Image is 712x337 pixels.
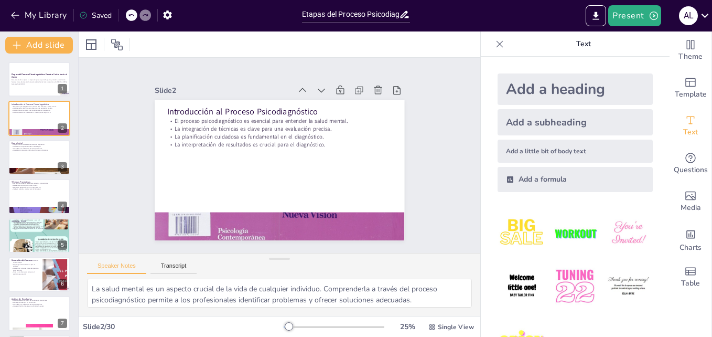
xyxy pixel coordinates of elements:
p: Técnicas Proyectivas [12,181,67,184]
p: La planificación establece las bases del diagnóstico. [12,144,67,146]
div: A l [679,6,698,25]
div: Add a subheading [498,109,653,135]
div: Layout [83,36,100,53]
p: La [MEDICAL_DATA] combina diversos métodos. [12,222,67,224]
p: Generated with [URL] [12,83,67,85]
button: Speaker Notes [87,262,146,274]
span: Charts [679,242,702,254]
p: Text [508,31,659,57]
div: Add ready made slides [670,69,711,107]
p: Revelan emociones y conflictos ocultos. [12,185,67,187]
p: Requieren experiencia para su interpretación. [12,186,67,188]
div: Add a table [670,258,711,296]
span: Table [681,278,700,289]
button: Export to PowerPoint [586,5,606,26]
span: Text [683,127,698,138]
p: El proceso psicodiagnóstico es esencial para entender la salud mental. [166,114,353,252]
p: La interpretación de resultados es crucial para el diagnóstico. [12,111,67,113]
div: 6 [58,279,67,289]
div: 5 [58,240,67,250]
div: 4 [58,202,67,211]
button: Transcript [150,262,197,274]
p: Los profesionales deben conocer las limitaciones de los métodos. [12,227,67,229]
p: Introducción al Proceso Psicodiagnóstico [12,102,67,106]
p: La interpretación de datos es fundamental en esta fase. [12,300,67,302]
button: My Library [8,7,71,24]
div: Add a heading [498,73,653,105]
p: Crear un ambiente cómodo para el paciente es esencial. [12,271,39,275]
div: 6 [8,257,70,292]
span: Media [681,202,701,214]
span: Position [111,38,123,51]
p: Se recogen datos relevantes para el análisis. [12,264,39,267]
p: La validez y fiabilidad son esenciales. [12,224,67,226]
div: 3 [8,140,70,175]
button: Add slide [5,37,73,54]
div: 7 [8,296,70,331]
div: Add a formula [498,167,653,192]
p: La interpretación de resultados es crucial para el diagnóstico. [180,95,366,234]
p: La atención a las reacciones del paciente es importante. [12,268,39,271]
textarea: La salud mental es un aspecto crucial de la vida de cualquier individuo. Comprenderla a través de... [87,279,472,308]
p: Considerar el contexto del paciente es esencial. [12,304,67,306]
p: La integración de técnicas es clave para una evaluación precisa. [171,108,358,246]
span: Theme [678,51,703,62]
p: La integración de técnicas es clave para una evaluación precisa. [12,107,67,109]
span: Questions [674,164,708,176]
p: Análisis de Resultados [12,298,67,301]
div: 7 [58,319,67,328]
div: 25 % [395,322,420,332]
p: Las técnicas proyectivas exploran aspectos inconscientes. [12,183,67,185]
strong: Etapas del Proceso Psicodiagnóstico: Desde el Inicio hasta el Cierre [12,73,67,79]
span: Single View [438,323,474,331]
p: [MEDICAL_DATA] [12,219,67,223]
p: La aplicación de pruebas es fundamental en esta etapa. [12,260,39,264]
img: 4.jpeg [498,262,546,311]
div: Saved [79,10,112,20]
div: Add text boxes [670,107,711,145]
div: Slide 2 [229,197,346,286]
img: 3.jpeg [604,209,653,258]
div: Slide 2 / 30 [83,322,284,332]
span: Template [675,89,707,100]
p: Considerar el contexto del paciente es esencial. [12,148,67,150]
p: Incluyen métodos como el test de Rorschach. [12,188,67,191]
div: Get real-time input from your audience [670,145,711,183]
input: Insert title [302,7,399,22]
img: 2.jpeg [551,209,599,258]
div: 2 [8,101,70,135]
div: 5 [8,218,70,253]
div: Add charts and graphs [670,220,711,258]
p: Desarrollo del Proceso [12,259,39,262]
p: Etapa Inicial [12,142,67,145]
div: Add a little bit of body text [498,140,653,163]
button: Present [608,5,661,26]
div: 2 [58,123,67,133]
div: Change the overall theme [670,31,711,69]
p: La selección de pruebas debe ser estratégica. [12,145,67,148]
p: La capacidad de síntesis es una habilidad esencial. [12,306,67,308]
p: La planificación cuidadosa es fundamental en el diagnóstico. [175,101,362,240]
p: La interacción entre evaluador y evaluado es dinámica. [12,226,67,228]
p: Se integran hallazgos en un informe. [12,302,67,304]
div: 4 [8,179,70,214]
p: Introducción al Proceso Psicodiagnóstico [159,120,348,262]
p: El proceso psicodiagnóstico es esencial para entender la salud mental. [12,106,67,108]
p: La planificación cuidadosa es fundamental en el diagnóstico. [12,109,67,111]
div: 3 [58,162,67,172]
img: 5.jpeg [551,262,599,311]
div: 1 [8,62,70,97]
p: Esta presentación explora las etapas del proceso psicodiagnóstico, desde la planificación hasta e... [12,79,67,83]
div: 1 [58,84,67,93]
p: La evaluación previa permite entender mejor al paciente. [12,150,67,152]
button: A l [679,5,698,26]
div: Add images, graphics, shapes or video [670,183,711,220]
img: 1.jpeg [498,209,546,258]
img: 6.jpeg [604,262,653,311]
